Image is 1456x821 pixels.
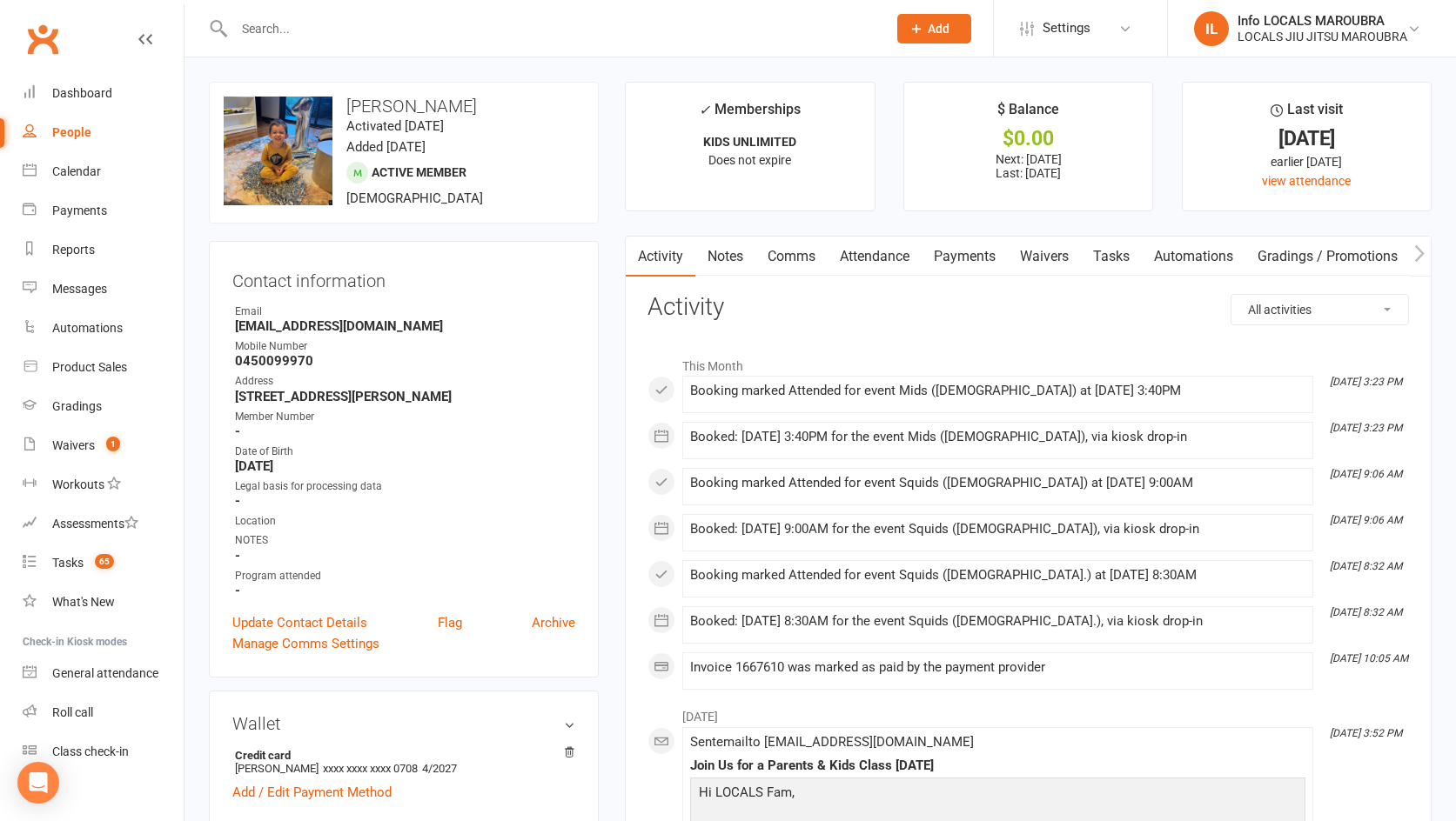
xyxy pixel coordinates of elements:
div: Dashboard [52,86,112,100]
div: Calendar [52,164,101,178]
a: Add / Edit Payment Method [232,782,392,803]
i: [DATE] 3:52 PM [1330,727,1402,739]
span: 1 [106,437,120,451]
div: People [52,125,91,139]
a: Tasks 65 [23,544,184,583]
div: Booking marked Attended for event Squids ([DEMOGRAPHIC_DATA].) at [DATE] 8:30AM [690,568,1305,583]
div: $0.00 [920,130,1137,148]
div: Payments [52,204,107,217]
div: Info LOCALS MAROUBRA [1238,13,1407,29]
a: Messages [23,270,184,309]
a: view attendance [1262,174,1351,188]
strong: Credit card [235,749,567,762]
div: Address [235,373,575,390]
div: What's New [52,595,115,609]
div: Legal basis for processing data [235,478,575,495]
div: Booking marked Attended for event Squids ([DEMOGRAPHIC_DATA]) at [DATE] 9:00AM [690,476,1305,491]
i: [DATE] 9:06 AM [1330,468,1402,480]
a: Clubworx [21,17,64,61]
div: Workouts [52,477,104,491]
a: Archive [532,612,575,633]
a: Flag [438,612,462,633]
a: Automations [23,309,184,348]
div: Last visit [1271,98,1343,130]
span: xxxx xxxx xxxx 0708 [323,762,418,775]
img: image1743234627.png [224,97,332,205]
span: Sent email to [EMAIL_ADDRESS][DOMAIN_NAME] [690,734,974,750]
div: Memberships [699,98,801,130]
div: Product Sales [52,360,127,374]
time: Added [DATE] [346,139,426,155]
strong: - [235,583,575,598]
a: People [23,113,184,152]
li: This Month [647,348,1409,376]
a: Roll call [23,693,184,732]
a: Dashboard [23,74,184,113]
span: Settings [1043,9,1090,48]
a: Gradings / Promotions [1245,237,1410,277]
a: Attendance [828,237,922,277]
a: General attendance kiosk mode [23,654,184,693]
strong: KIDS UNLIMITED [703,135,796,149]
h3: [PERSON_NAME] [224,97,584,116]
i: [DATE] 8:32 AM [1330,606,1402,618]
a: Waivers [1008,237,1081,277]
div: Email [235,304,575,320]
i: [DATE] 8:32 AM [1330,560,1402,572]
div: Booked: [DATE] 9:00AM for the event Squids ([DEMOGRAPHIC_DATA]), via kiosk drop-in [690,522,1305,537]
a: Tasks [1081,237,1142,277]
div: Date of Birth [235,444,575,460]
div: Automations [52,321,123,335]
a: Manage Comms Settings [232,633,379,654]
a: Waivers 1 [23,426,184,465]
div: Class check-in [52,744,129,758]
div: Invoice 1667610 was marked as paid by the payment provider [690,660,1305,675]
div: Messages [52,282,107,296]
span: Active member [372,165,466,179]
div: Location [235,513,575,530]
i: [DATE] 9:06 AM [1330,514,1402,526]
li: [DATE] [647,698,1409,726]
strong: - [235,424,575,439]
button: Add [897,14,971,43]
i: [DATE] 3:23 PM [1330,376,1402,388]
div: Assessments [52,517,138,531]
div: LOCALS JIU JITSU MAROUBRA [1238,29,1407,44]
div: Mobile Number [235,338,575,355]
div: NOTES [235,532,575,549]
i: [DATE] 10:05 AM [1330,652,1408,664]
div: IL [1194,11,1229,46]
strong: [STREET_ADDRESS][PERSON_NAME] [235,389,575,404]
div: Join Us for a Parents & Kids Class [DATE] [690,758,1305,773]
h3: Wallet [232,714,575,733]
div: Tasks [52,556,84,570]
a: Payments [922,237,1008,277]
div: earlier [DATE] [1198,152,1415,171]
a: Workouts [23,465,184,504]
a: Gradings [23,387,184,426]
span: 65 [95,554,114,569]
a: Automations [1142,237,1245,277]
i: [DATE] 3:23 PM [1330,422,1402,434]
strong: [DATE] [235,458,575,474]
li: [PERSON_NAME] [232,746,575,778]
div: Roll call [52,705,93,719]
div: Program attended [235,568,575,584]
a: Calendar [23,152,184,191]
div: [DATE] [1198,130,1415,148]
span: [DEMOGRAPHIC_DATA] [346,190,483,206]
a: What's New [23,583,184,622]
a: Product Sales [23,348,184,387]
time: Activated [DATE] [346,118,444,134]
div: Reports [52,243,95,257]
div: Booking marked Attended for event Mids ([DEMOGRAPHIC_DATA]) at [DATE] 3:40PM [690,384,1305,398]
a: Reports [23,230,184,270]
div: Gradings [52,399,102,413]
a: Notes [695,237,755,277]
p: Hi LOCALS Fam, [694,782,1301,807]
div: Member Number [235,409,575,425]
strong: [EMAIL_ADDRESS][DOMAIN_NAME] [235,318,575,334]
a: Payments [23,191,184,230]
p: Next: [DATE] Last: [DATE] [920,152,1137,180]
div: Booked: [DATE] 3:40PM for the event Mids ([DEMOGRAPHIC_DATA]), via kiosk drop-in [690,430,1305,444]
